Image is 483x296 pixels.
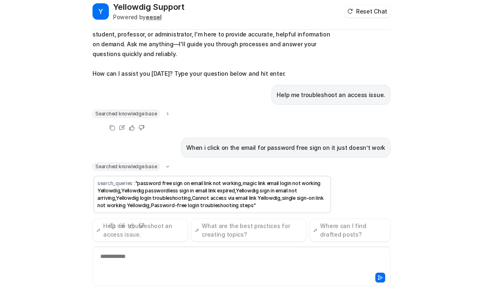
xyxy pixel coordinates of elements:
[93,20,332,79] p: 👋 Hi there! Welcome to Knowbot, your expert Yellowdig assistant. Whether you're a student, profes...
[113,13,185,21] div: Powered by
[277,90,385,100] p: Help me troubleshoot an access issue.
[345,5,390,17] button: Reset Chat
[146,14,162,20] b: eesel
[93,110,160,118] span: Searched knowledge base
[191,219,306,242] button: What are the best practices for creating topics?
[113,1,185,13] h2: Yellowdig Support
[93,163,160,171] span: Searched knowledge base
[309,219,390,242] button: Where can I find drafted posts?
[186,143,385,153] p: When i click on the email for password free sign on it just doesn’t work
[93,3,109,20] span: Y
[97,180,135,186] span: search_queries :
[93,219,188,242] button: Help me troubleshoot an access issue.
[97,180,323,208] span: "password free sign on email link not working,magic link email login not working Yellowdig,Yellow...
